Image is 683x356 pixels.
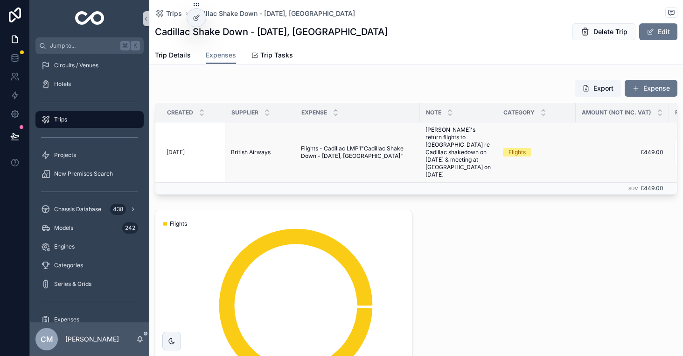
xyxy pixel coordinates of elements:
span: CM [41,334,53,345]
h1: Cadillac Shake Down - [DATE], [GEOGRAPHIC_DATA] [155,25,388,38]
button: Jump to...K [35,37,144,54]
a: Cadillac Shake Down - [DATE], [GEOGRAPHIC_DATA] [191,9,355,18]
span: Engines [54,243,75,250]
span: Note [426,109,441,116]
a: Trips [155,9,182,18]
a: Trip Details [155,47,191,65]
div: 242 [122,222,138,234]
span: British Airways [231,149,271,156]
button: Edit [639,23,677,40]
a: Categories [35,257,144,274]
a: [DATE] [167,149,220,156]
a: Circuits / Venues [35,57,144,74]
a: Expenses [35,311,144,328]
span: K [132,42,139,50]
span: Chassis Database [54,206,101,213]
span: Categories [54,262,83,269]
span: [DATE] [167,149,185,156]
a: Engines [35,238,144,255]
span: Expense [301,109,327,116]
span: Flights [170,220,187,228]
p: [PERSON_NAME] [65,335,119,344]
a: Models242 [35,220,144,236]
span: Category [503,109,535,116]
a: £449.00 [581,149,663,156]
a: British Airways [231,149,290,156]
span: Circuits / Venues [54,62,98,69]
a: Flights - Cadillac LMP1"Cadillac Shake Down - [DATE], [GEOGRAPHIC_DATA]" [301,145,414,160]
a: [PERSON_NAME]'s return flights to [GEOGRAPHIC_DATA] re Cadillac shakedown on [DATE] & meeting at ... [425,126,492,178]
span: New Premises Search [54,170,113,178]
span: Trip Details [155,50,191,60]
span: Supplier [231,109,258,116]
button: Expense [625,80,677,97]
a: Flights [503,148,570,157]
a: Hotels [35,76,144,93]
span: Hotels [54,80,71,88]
a: Chassis Database438 [35,201,144,218]
div: Flights [509,148,526,157]
a: Projects [35,147,144,164]
img: App logo [75,11,105,26]
a: New Premises Search [35,165,144,182]
div: 438 [110,204,126,215]
span: Expenses [54,316,79,323]
a: Series & Grids [35,276,144,292]
button: Export [575,80,621,97]
span: Series & Grids [54,280,91,288]
span: Projects [54,151,76,159]
span: Created [167,109,193,116]
a: Trips [35,111,144,128]
span: Jump to... [50,42,117,50]
span: £449.00 [641,185,663,192]
span: Models [54,224,73,232]
span: Amount (not inc. VAT) [582,109,651,116]
small: Sum [628,186,639,191]
span: Expenses [206,50,236,60]
a: Expenses [206,47,236,64]
div: scrollable content [30,54,149,322]
button: Delete Trip [572,23,635,40]
span: Trip Tasks [260,50,293,60]
span: Trips [166,9,182,18]
span: Delete Trip [593,27,627,36]
span: Trips [54,116,67,123]
a: Trip Tasks [251,47,293,65]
